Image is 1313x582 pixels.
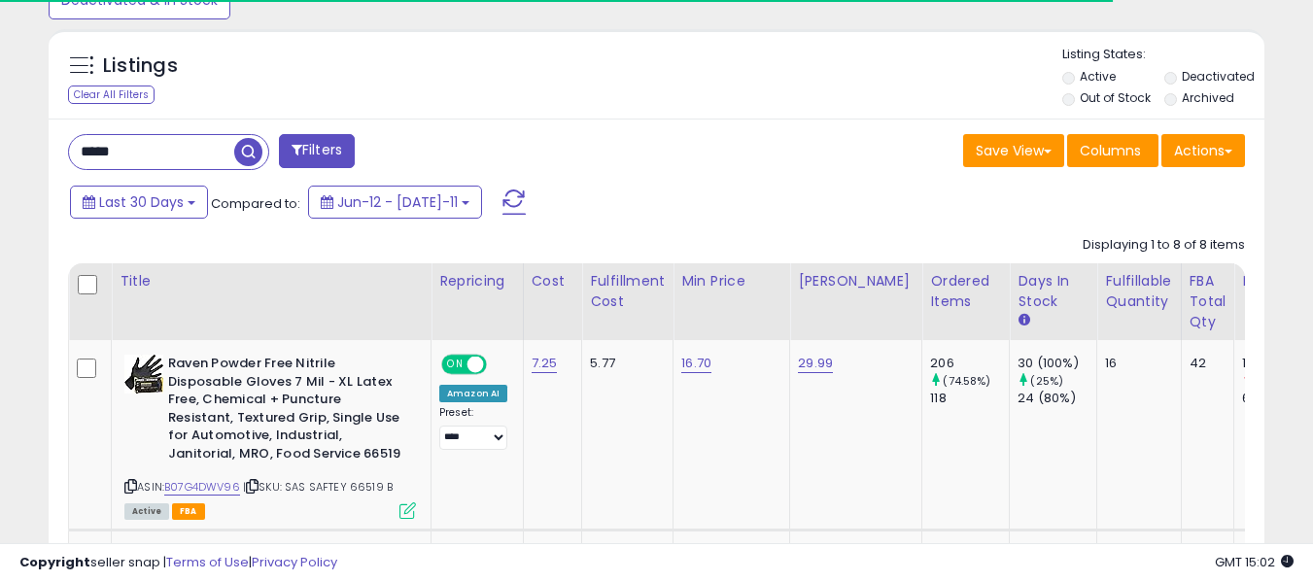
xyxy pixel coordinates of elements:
div: Ordered Items [930,271,1001,312]
label: Deactivated [1182,68,1255,85]
button: Columns [1067,134,1158,167]
a: Privacy Policy [252,553,337,571]
a: B07G4DWV96 [164,479,240,496]
div: 42 [1190,355,1220,372]
div: ROI [1242,271,1313,291]
img: 41cfiFPdPmL._SL40_.jpg [124,355,163,394]
label: Active [1080,68,1116,85]
p: Listing States: [1062,46,1264,64]
div: Displaying 1 to 8 of 8 items [1083,236,1245,255]
div: Repricing [439,271,515,291]
div: ASIN: [124,355,416,517]
div: FBA Total Qty [1190,271,1227,332]
b: Raven Powder Free Nitrile Disposable Gloves 7 Mil - XL Latex Free, Chemical + Puncture Resistant,... [168,355,404,467]
a: 29.99 [798,354,833,373]
div: 24 (80%) [1018,390,1096,407]
div: Clear All Filters [68,86,155,104]
span: OFF [484,357,515,373]
div: [PERSON_NAME] [798,271,914,291]
label: Archived [1182,89,1234,106]
button: Jun-12 - [DATE]-11 [308,186,482,219]
small: Days In Stock. [1018,312,1029,329]
div: Cost [532,271,574,291]
button: Last 30 Days [70,186,208,219]
div: Min Price [681,271,781,291]
div: Fulfillable Quantity [1105,271,1172,312]
div: Days In Stock [1018,271,1088,312]
label: Out of Stock [1080,89,1151,106]
div: Fulfillment Cost [590,271,665,312]
strong: Copyright [19,553,90,571]
span: Compared to: [211,194,300,213]
div: 118 [930,390,1009,407]
span: | SKU: SAS SAFTEY 66519 B [243,479,393,495]
span: All listings currently available for purchase on Amazon [124,503,169,520]
div: 30 (100%) [1018,355,1096,372]
a: Terms of Use [166,553,249,571]
span: Jun-12 - [DATE]-11 [337,192,458,212]
div: 5.77 [590,355,658,372]
a: 16.70 [681,354,711,373]
span: Columns [1080,141,1141,160]
a: 7.25 [532,354,558,373]
div: 206 [930,355,1009,372]
button: Save View [963,134,1064,167]
div: Preset: [439,406,508,450]
div: Title [120,271,423,291]
div: Amazon AI [439,385,507,402]
span: Last 30 Days [99,192,184,212]
small: (74.58%) [943,373,990,389]
small: (25%) [1030,373,1063,389]
span: 2025-08-11 15:02 GMT [1215,553,1294,571]
div: 16 [1105,355,1165,372]
span: FBA [172,503,205,520]
button: Actions [1161,134,1245,167]
h5: Listings [103,52,178,80]
button: Filters [279,134,355,168]
div: seller snap | | [19,554,337,572]
span: ON [443,357,467,373]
